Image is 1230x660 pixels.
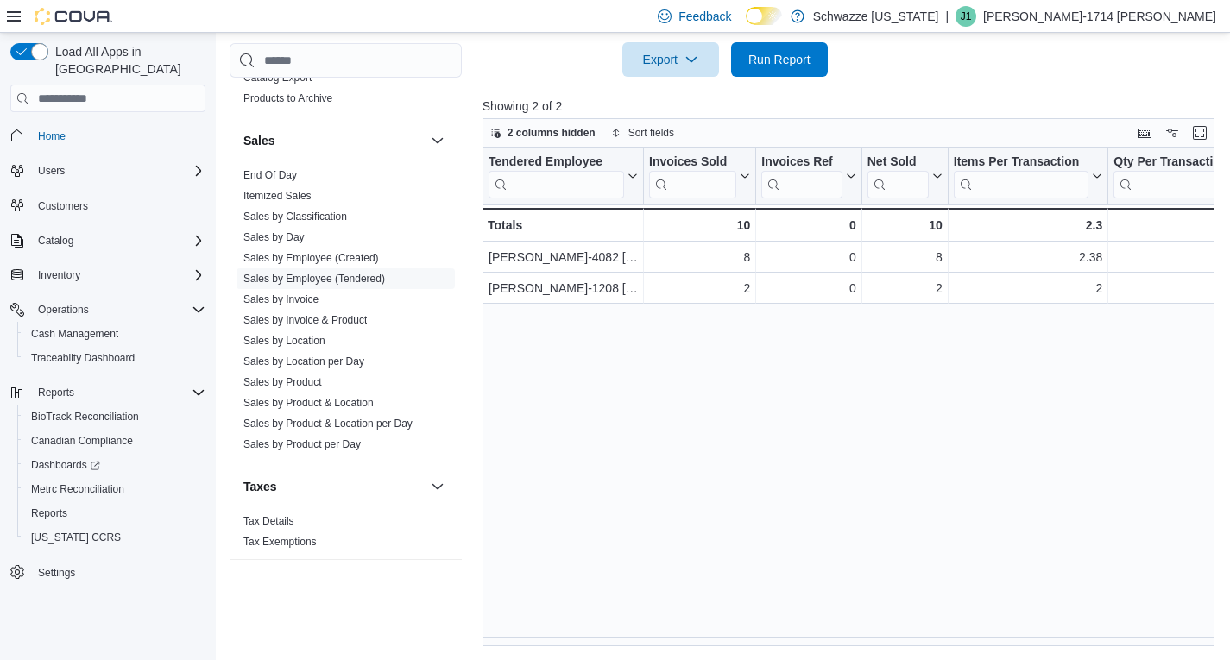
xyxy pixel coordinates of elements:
[3,263,212,287] button: Inventory
[17,405,212,429] button: BioTrack Reconciliation
[31,382,81,403] button: Reports
[38,199,88,213] span: Customers
[24,348,142,368] a: Traceabilty Dashboard
[649,154,736,198] div: Invoices Sold
[38,303,89,317] span: Operations
[31,482,124,496] span: Metrc Reconciliation
[867,154,943,198] button: Net Sold
[31,299,96,320] button: Operations
[31,434,133,448] span: Canadian Compliance
[761,154,855,198] button: Invoices Ref
[3,298,212,322] button: Operations
[628,126,674,140] span: Sort fields
[954,154,1089,198] div: Items Per Transaction
[3,380,212,405] button: Reports
[731,42,828,77] button: Run Report
[31,265,205,286] span: Inventory
[24,431,140,451] a: Canadian Compliance
[243,190,312,202] a: Itemized Sales
[243,132,275,149] h3: Sales
[31,351,135,365] span: Traceabilty Dashboard
[24,406,205,427] span: BioTrack Reconciliation
[761,278,855,299] div: 0
[761,154,842,198] div: Invoices Ref
[31,160,72,181] button: Users
[956,6,976,27] div: Justin-1714 Sullivan
[813,6,939,27] p: Schwazze [US_STATE]
[489,154,624,171] div: Tendered Employee
[31,458,100,472] span: Dashboards
[31,230,80,251] button: Catalog
[954,154,1103,198] button: Items Per Transaction
[1134,123,1155,143] button: Keyboard shortcuts
[243,355,364,368] span: Sales by Location per Day
[243,314,367,326] a: Sales by Invoice & Product
[3,193,212,218] button: Customers
[761,215,855,236] div: 0
[24,527,128,548] a: [US_STATE] CCRS
[649,215,750,236] div: 10
[17,477,212,501] button: Metrc Reconciliation
[243,535,317,549] span: Tax Exemptions
[489,278,638,299] div: [PERSON_NAME]-1208 [PERSON_NAME]
[1189,123,1210,143] button: Enter fullscreen
[243,478,424,495] button: Taxes
[746,25,747,26] span: Dark Mode
[1162,123,1183,143] button: Display options
[31,124,205,146] span: Home
[243,355,364,368] a: Sales by Location per Day
[243,313,367,327] span: Sales by Invoice & Product
[649,247,750,267] div: 8
[243,231,305,243] a: Sales by Day
[24,348,205,368] span: Traceabilty Dashboard
[24,527,205,548] span: Washington CCRS
[243,72,312,84] a: Catalog Export
[489,154,638,198] button: Tendered Employee
[483,97,1222,115] p: Showing 2 of 2
[867,154,929,198] div: Net Sold
[31,195,205,217] span: Customers
[243,230,305,244] span: Sales by Day
[17,429,212,453] button: Canadian Compliance
[24,431,205,451] span: Canadian Compliance
[243,293,319,305] a: Sales by Invoice
[243,210,347,223] span: Sales by Classification
[243,376,322,388] a: Sales by Product
[243,335,325,347] a: Sales by Location
[961,6,972,27] span: J1
[748,51,811,68] span: Run Report
[243,478,277,495] h3: Taxes
[24,324,125,344] a: Cash Management
[24,455,205,475] span: Dashboards
[24,479,131,500] a: Metrc Reconciliation
[945,6,949,27] p: |
[649,278,750,299] div: 2
[243,168,297,182] span: End Of Day
[3,229,212,253] button: Catalog
[604,123,681,143] button: Sort fields
[17,525,212,550] button: [US_STATE] CCRS
[3,123,212,148] button: Home
[24,479,205,500] span: Metrc Reconciliation
[17,346,212,370] button: Traceabilty Dashboard
[489,247,638,267] div: [PERSON_NAME]-4082 [PERSON_NAME]
[31,562,205,583] span: Settings
[489,154,624,198] div: Tendered Employee
[31,506,67,520] span: Reports
[31,126,73,147] a: Home
[243,252,379,264] a: Sales by Employee (Created)
[483,123,602,143] button: 2 columns hidden
[38,268,80,282] span: Inventory
[954,154,1089,171] div: Items Per Transaction
[17,322,212,346] button: Cash Management
[243,92,332,104] a: Products to Archive
[38,164,65,178] span: Users
[867,247,943,267] div: 8
[3,560,212,585] button: Settings
[243,536,317,548] a: Tax Exemptions
[954,247,1103,267] div: 2.38
[243,189,312,203] span: Itemized Sales
[243,91,332,105] span: Products to Archive
[867,154,929,171] div: Net Sold
[243,272,385,286] span: Sales by Employee (Tendered)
